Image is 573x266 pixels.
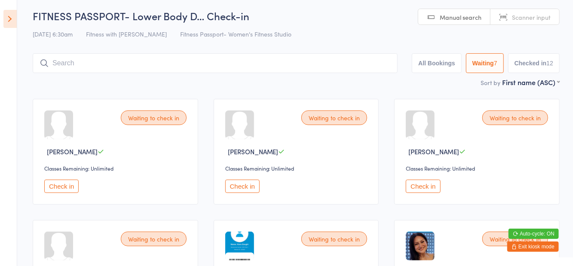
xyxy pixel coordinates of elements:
[512,13,551,21] span: Scanner input
[406,180,440,193] button: Check in
[33,30,73,38] span: [DATE] 6:30am
[412,53,462,73] button: All Bookings
[225,165,370,172] div: Classes Remaining: Unlimited
[121,110,187,125] div: Waiting to check in
[406,232,435,260] img: image1732497625.png
[481,78,500,87] label: Sort by
[440,13,481,21] span: Manual search
[33,53,398,73] input: Search
[546,60,553,67] div: 12
[482,232,548,246] div: Waiting to check in
[301,110,367,125] div: Waiting to check in
[44,165,189,172] div: Classes Remaining: Unlimited
[225,232,254,260] img: image1754023488.png
[408,147,459,156] span: [PERSON_NAME]
[466,53,504,73] button: Waiting7
[507,242,559,252] button: Exit kiosk mode
[47,147,98,156] span: [PERSON_NAME]
[228,147,279,156] span: [PERSON_NAME]
[502,77,560,87] div: First name (ASC)
[121,232,187,246] div: Waiting to check in
[33,9,560,23] h2: FITNESS PASSPORT- Lower Body D… Check-in
[508,53,560,73] button: Checked in12
[180,30,291,38] span: Fitness Passport- Women's Fitness Studio
[225,180,260,193] button: Check in
[509,229,559,239] button: Auto-cycle: ON
[494,60,497,67] div: 7
[301,232,367,246] div: Waiting to check in
[44,180,79,193] button: Check in
[406,165,551,172] div: Classes Remaining: Unlimited
[482,110,548,125] div: Waiting to check in
[86,30,167,38] span: Fitness with [PERSON_NAME]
